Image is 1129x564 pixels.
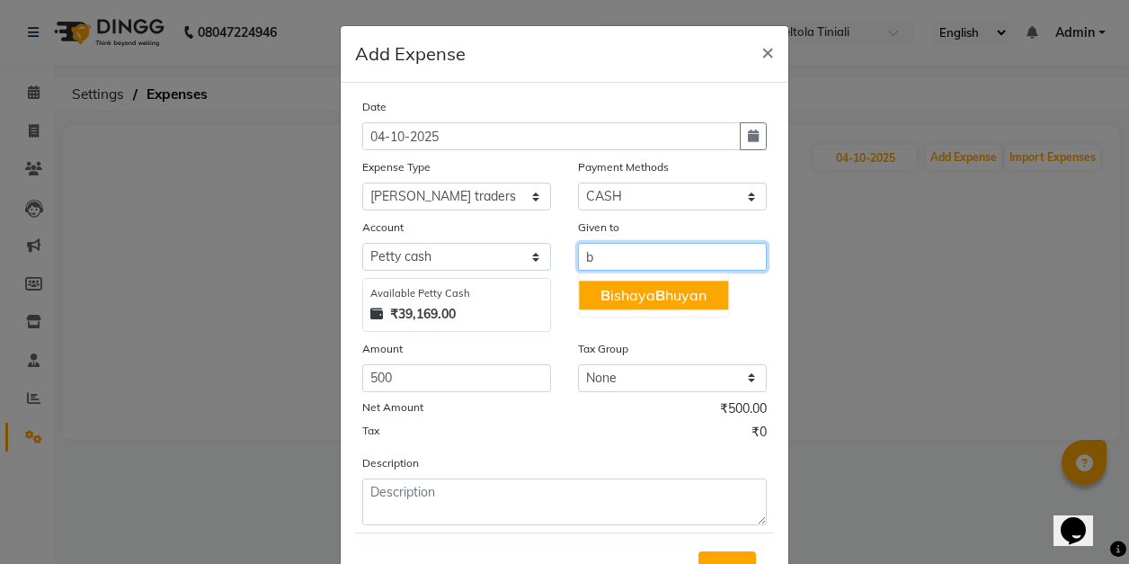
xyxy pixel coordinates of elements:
input: Amount [362,364,551,392]
iframe: chat widget [1053,492,1111,546]
input: Given to [578,243,767,271]
label: Tax [362,423,379,439]
h5: Add Expense [355,40,466,67]
label: Date [362,99,387,115]
label: Net Amount [362,399,423,416]
span: B [655,286,665,304]
label: Amount [362,341,403,357]
span: × [761,38,774,65]
label: Given to [578,219,619,236]
ngb-highlight: ishaya huyan [600,286,707,304]
div: Available Petty Cash [370,286,543,301]
label: Tax Group [578,341,628,357]
label: Description [362,455,419,471]
button: Close [747,26,788,76]
label: Payment Methods [578,159,669,175]
span: ₹0 [751,423,767,446]
label: Expense Type [362,159,431,175]
span: ₹500.00 [720,399,767,423]
span: B [600,286,610,304]
label: Account [362,219,404,236]
strong: ₹39,169.00 [390,305,456,324]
